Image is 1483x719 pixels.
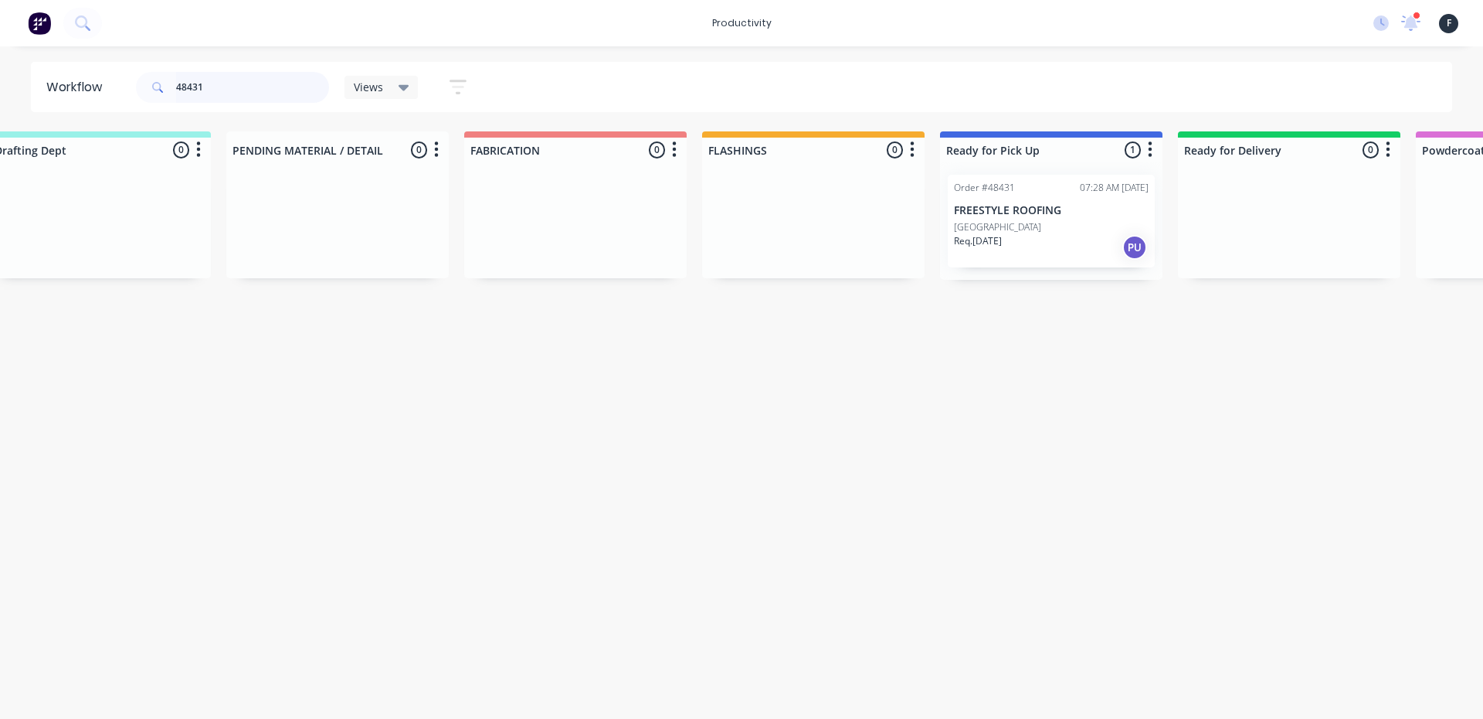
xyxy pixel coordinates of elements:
p: FREESTYLE ROOFING [954,204,1149,217]
div: PU [1122,235,1147,260]
div: Order #48431 [954,181,1015,195]
p: Req. [DATE] [954,234,1002,248]
div: Workflow [46,78,110,97]
input: Search for orders... [176,72,329,103]
span: Views [354,79,383,95]
img: Factory [28,12,51,35]
span: F [1447,16,1451,30]
p: [GEOGRAPHIC_DATA] [954,220,1041,234]
div: productivity [704,12,779,35]
div: 07:28 AM [DATE] [1080,181,1149,195]
div: Order #4843107:28 AM [DATE]FREESTYLE ROOFING[GEOGRAPHIC_DATA]Req.[DATE]PU [948,175,1155,267]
